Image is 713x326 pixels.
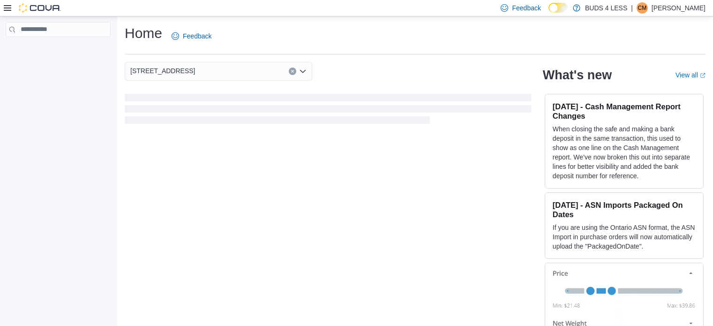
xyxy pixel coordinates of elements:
span: Loading [125,96,532,126]
h2: What's new [543,68,612,83]
img: Cova [19,3,61,13]
a: View allExternal link [675,71,705,79]
p: If you are using the Ontario ASN format, the ASN Import in purchase orders will now automatically... [553,223,696,251]
input: Dark Mode [548,3,568,13]
a: Feedback [168,27,215,45]
span: CM [638,2,647,14]
p: [PERSON_NAME] [652,2,705,14]
nav: Complex example [6,39,111,61]
h1: Home [125,24,162,43]
h3: [DATE] - Cash Management Report Changes [553,102,696,121]
button: Clear input [289,68,296,75]
p: When closing the safe and making a bank deposit in the same transaction, this used to show as one... [553,124,696,181]
h3: [DATE] - ASN Imports Packaged On Dates [553,200,696,219]
span: Feedback [183,31,211,41]
svg: External link [700,73,705,78]
div: Catherine McArton [637,2,648,14]
p: BUDS 4 LESS [585,2,627,14]
span: Feedback [512,3,540,13]
span: [STREET_ADDRESS] [130,65,195,76]
button: Open list of options [299,68,307,75]
p: | [631,2,633,14]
